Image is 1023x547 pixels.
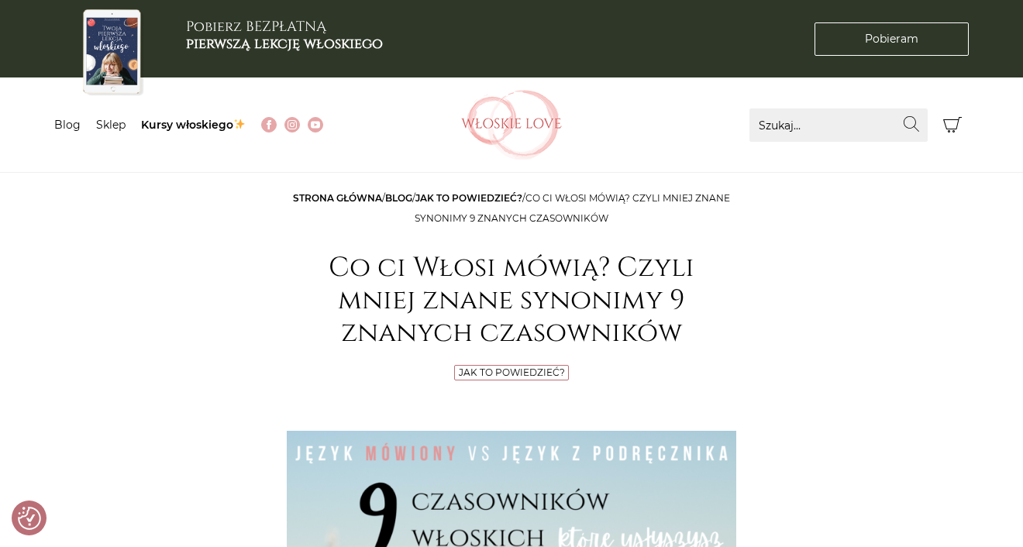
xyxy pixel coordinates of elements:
button: Koszyk [935,108,969,142]
a: Strona główna [293,192,382,204]
span: Co ci Włosi mówią? Czyli mniej znane synonimy 9 znanych czasowników [415,192,730,224]
button: Preferencje co do zgód [18,507,41,530]
a: Jak to powiedzieć? [459,366,565,378]
a: Pobieram [815,22,969,56]
img: Włoskielove [461,90,562,160]
span: Pobieram [865,31,918,47]
a: Jak to powiedzieć? [415,192,522,204]
h3: Pobierz BEZPŁATNĄ [186,19,383,52]
a: Sklep [96,118,126,132]
b: pierwszą lekcję włoskiego [186,34,383,53]
span: / / / [293,192,730,224]
h1: Co ci Włosi mówią? Czyli mniej znane synonimy 9 znanych czasowników [287,252,736,349]
a: Blog [54,118,81,132]
a: Blog [385,192,412,204]
img: Revisit consent button [18,507,41,530]
input: Szukaj... [749,108,928,142]
img: ✨ [234,119,245,129]
a: Kursy włoskiego [141,118,246,132]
